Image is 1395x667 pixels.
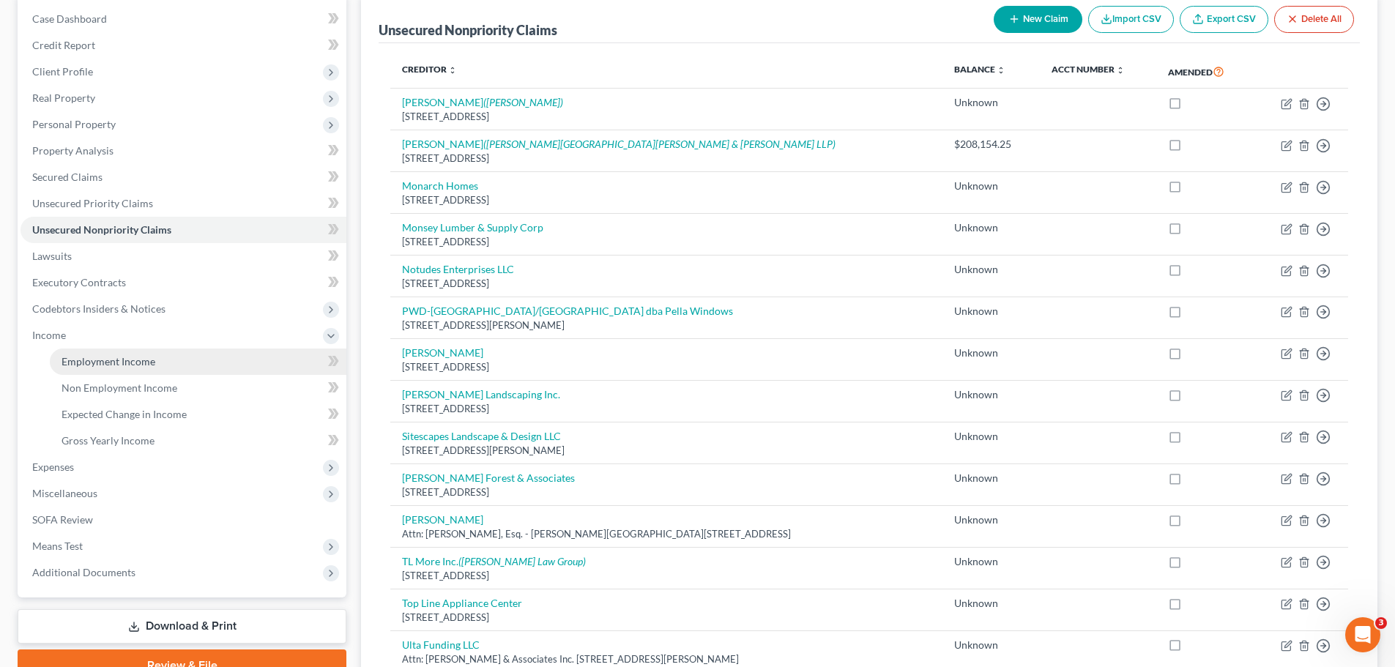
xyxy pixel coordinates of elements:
a: PWD-[GEOGRAPHIC_DATA]/[GEOGRAPHIC_DATA] dba Pella Windows [402,305,733,317]
div: [STREET_ADDRESS] [402,110,930,124]
a: Executory Contracts [21,269,346,296]
div: $208,154.25 [954,137,1028,152]
i: unfold_more [448,66,457,75]
iframe: Intercom live chat [1345,617,1380,652]
a: Secured Claims [21,164,346,190]
a: Non Employment Income [50,375,346,401]
a: Export CSV [1180,6,1268,33]
span: Executory Contracts [32,276,126,288]
a: Property Analysis [21,138,346,164]
div: Unknown [954,179,1028,193]
div: Unknown [954,387,1028,402]
span: Miscellaneous [32,487,97,499]
div: Unsecured Nonpriority Claims [379,21,557,39]
a: [PERSON_NAME] [402,513,483,526]
button: Delete All [1274,6,1354,33]
span: Case Dashboard [32,12,107,25]
div: [STREET_ADDRESS] [402,402,930,416]
a: TL More Inc.([PERSON_NAME] Law Group) [402,555,586,567]
div: Unknown [954,513,1028,527]
a: Unsecured Priority Claims [21,190,346,217]
i: ([PERSON_NAME] Law Group) [458,555,586,567]
div: Unknown [954,429,1028,444]
button: New Claim [994,6,1082,33]
a: [PERSON_NAME]([PERSON_NAME]) [402,96,563,108]
div: Unknown [954,638,1028,652]
span: Unsecured Priority Claims [32,197,153,209]
th: Amended [1156,55,1253,89]
span: Secured Claims [32,171,103,183]
div: Unknown [954,95,1028,110]
a: Top Line Appliance Center [402,597,522,609]
div: Unknown [954,346,1028,360]
div: Attn: [PERSON_NAME], Esq. - [PERSON_NAME][GEOGRAPHIC_DATA][STREET_ADDRESS] [402,527,930,541]
a: Monarch Homes [402,179,478,192]
a: Lawsuits [21,243,346,269]
span: Non Employment Income [62,381,177,394]
i: ([PERSON_NAME]) [483,96,563,108]
a: Creditor unfold_more [402,64,457,75]
div: Attn: [PERSON_NAME] & Associates Inc. [STREET_ADDRESS][PERSON_NAME] [402,652,930,666]
a: Balance unfold_more [954,64,1005,75]
div: [STREET_ADDRESS] [402,277,930,291]
a: Expected Change in Income [50,401,346,428]
div: [STREET_ADDRESS] [402,360,930,374]
span: Income [32,329,66,341]
div: [STREET_ADDRESS] [402,485,930,499]
a: [PERSON_NAME] Forest & Associates [402,472,575,484]
button: Import CSV [1088,6,1174,33]
span: Real Property [32,92,95,104]
i: ([PERSON_NAME][GEOGRAPHIC_DATA][PERSON_NAME] & [PERSON_NAME] LLP) [483,138,836,150]
span: SOFA Review [32,513,93,526]
span: Lawsuits [32,250,72,262]
div: [STREET_ADDRESS] [402,611,930,625]
a: Gross Yearly Income [50,428,346,454]
div: [STREET_ADDRESS] [402,569,930,583]
a: Case Dashboard [21,6,346,32]
i: unfold_more [1116,66,1125,75]
div: Unknown [954,596,1028,611]
div: Unknown [954,220,1028,235]
span: Expected Change in Income [62,408,187,420]
span: Property Analysis [32,144,114,157]
a: Monsey Lumber & Supply Corp [402,221,543,234]
a: [PERSON_NAME] Landscaping Inc. [402,388,560,400]
a: Sitescapes Landscape & Design LLC [402,430,561,442]
a: Unsecured Nonpriority Claims [21,217,346,243]
a: SOFA Review [21,507,346,533]
span: Means Test [32,540,83,552]
div: Unknown [954,262,1028,277]
span: Personal Property [32,118,116,130]
a: Acct Number unfold_more [1052,64,1125,75]
a: Employment Income [50,349,346,375]
a: Notudes Enterprises LLC [402,263,514,275]
span: Unsecured Nonpriority Claims [32,223,171,236]
a: [PERSON_NAME]([PERSON_NAME][GEOGRAPHIC_DATA][PERSON_NAME] & [PERSON_NAME] LLP) [402,138,836,150]
span: Additional Documents [32,566,135,578]
i: unfold_more [997,66,1005,75]
a: Ulta Funding LLC [402,638,480,651]
span: Client Profile [32,65,93,78]
a: Download & Print [18,609,346,644]
div: Unknown [954,471,1028,485]
span: Credit Report [32,39,95,51]
span: 3 [1375,617,1387,629]
span: Employment Income [62,355,155,368]
div: [STREET_ADDRESS][PERSON_NAME] [402,444,930,458]
a: [PERSON_NAME] [402,346,483,359]
div: [STREET_ADDRESS] [402,235,930,249]
div: [STREET_ADDRESS] [402,193,930,207]
div: [STREET_ADDRESS][PERSON_NAME] [402,318,930,332]
div: Unknown [954,304,1028,318]
a: Credit Report [21,32,346,59]
span: Expenses [32,461,74,473]
span: Codebtors Insiders & Notices [32,302,165,315]
div: Unknown [954,554,1028,569]
span: Gross Yearly Income [62,434,155,447]
div: [STREET_ADDRESS] [402,152,930,165]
